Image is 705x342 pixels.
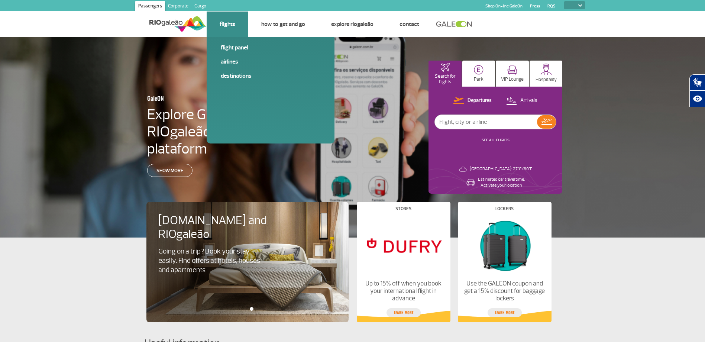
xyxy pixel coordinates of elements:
h4: [DOMAIN_NAME] and RIOgaleão [158,214,276,241]
a: Destinations [221,72,320,80]
a: Corporate [165,1,191,13]
input: Flight, city or airline [435,115,537,129]
a: Shop On-line GaleOn [485,4,523,9]
button: Abrir tradutor de língua de sinais. [689,74,705,91]
p: Up to 15% off when you book your international flight in advance [363,280,444,302]
img: Stores [363,217,444,274]
button: Park [462,61,495,87]
img: carParkingHome.svg [474,65,484,75]
img: airplaneHomeActive.svg [441,63,450,72]
h4: Explore GaleON: RIOgaleão’s digital plataform [147,106,308,157]
a: Flight panel [221,43,320,52]
a: Flights [220,20,235,28]
p: VIP Lounge [501,77,524,82]
button: VIP Lounge [496,61,529,87]
button: Search for flights [429,61,462,87]
h3: GaleON [147,90,271,106]
h4: Stores [395,207,411,211]
a: Contact [400,20,419,28]
p: Use the GALEON coupon and get a 15% discount for baggage lockers [464,280,545,302]
a: Airlines [221,58,320,66]
a: Learn more [387,308,421,317]
a: SEE ALL FLIGHTS [482,138,510,142]
h4: Lockers [495,207,514,211]
a: Passengers [135,1,165,13]
img: hospitality.svg [540,64,552,75]
button: Hospitality [530,61,563,87]
p: Going on a trip? Book your stay easily. Find offers at hotels, houses and apartments [158,247,264,275]
p: Departures [468,97,492,104]
p: Arrivals [520,97,537,104]
a: RQS [547,4,556,9]
p: Hospitality [536,77,557,83]
a: Cargo [191,1,209,13]
button: SEE ALL FLIGHTS [479,137,512,143]
button: Departures [451,96,494,106]
a: Explore RIOgaleão [331,20,373,28]
p: Estimated car travel time: Activate your location [478,177,525,188]
button: Arrivals [504,96,540,106]
a: Show more [147,164,193,177]
img: Lockers [464,217,545,274]
div: Plugin de acessibilidade da Hand Talk. [689,74,705,107]
a: Press [530,4,540,9]
img: vipRoom.svg [507,65,517,75]
a: Learn more [488,308,522,317]
p: Park [474,77,484,82]
a: How to get and go [261,20,305,28]
button: Abrir recursos assistivos. [689,91,705,107]
p: Search for flights [432,74,458,85]
p: [GEOGRAPHIC_DATA]: 27°C/80°F [470,166,532,172]
a: [DOMAIN_NAME] and RIOgaleãoGoing on a trip? Book your stay easily. Find offers at hotels, houses ... [158,214,337,275]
